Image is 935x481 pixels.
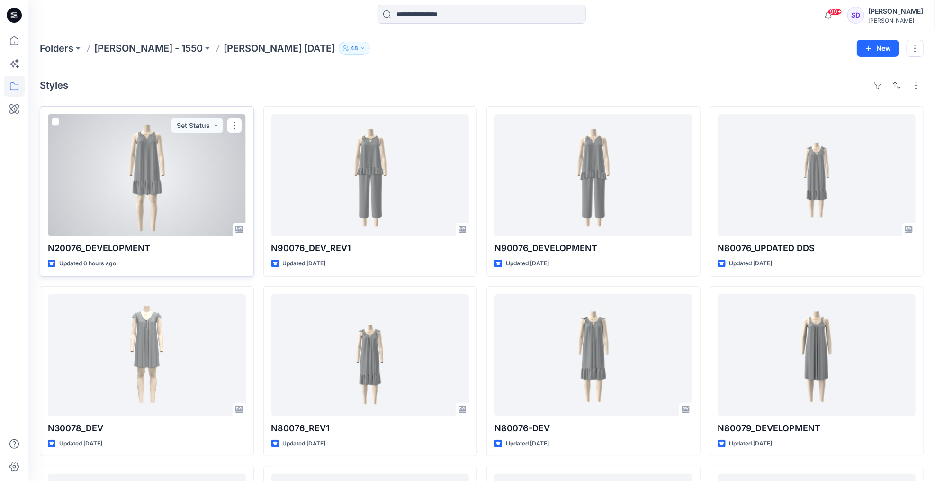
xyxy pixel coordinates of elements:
p: N90076_DEVELOPMENT [494,242,692,255]
p: N80076_UPDATED DDS [718,242,916,255]
p: N90076_DEV_REV1 [271,242,469,255]
p: Updated [DATE] [283,259,326,269]
a: N80079_DEVELOPMENT [718,294,916,416]
div: [PERSON_NAME] [868,17,923,24]
div: SD [847,7,864,24]
button: New [857,40,899,57]
a: N30078_DEV [48,294,246,416]
p: Updated [DATE] [283,439,326,449]
a: N90076_DEVELOPMENT [494,114,692,236]
a: N80076-DEV [494,294,692,416]
p: Updated [DATE] [506,259,549,269]
p: N30078_DEV [48,422,246,435]
div: [PERSON_NAME] [868,6,923,17]
a: Folders [40,42,73,55]
p: 48 [351,43,358,54]
p: Updated [DATE] [506,439,549,449]
p: N80076-DEV [494,422,692,435]
p: Updated 6 hours ago [59,259,116,269]
p: N80079_DEVELOPMENT [718,422,916,435]
button: 48 [339,42,370,55]
span: 99+ [828,8,842,16]
a: N20076_DEVELOPMENT [48,114,246,236]
p: N20076_DEVELOPMENT [48,242,246,255]
p: [PERSON_NAME] [DATE] [224,42,335,55]
p: N80076_REV1 [271,422,469,435]
p: Updated [DATE] [59,439,102,449]
a: N90076_DEV_REV1 [271,114,469,236]
p: Updated [DATE] [729,259,773,269]
h4: Styles [40,80,68,91]
a: [PERSON_NAME] - 1550 [94,42,203,55]
a: N80076_REV1 [271,294,469,416]
p: Updated [DATE] [729,439,773,449]
a: N80076_UPDATED DDS [718,114,916,236]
